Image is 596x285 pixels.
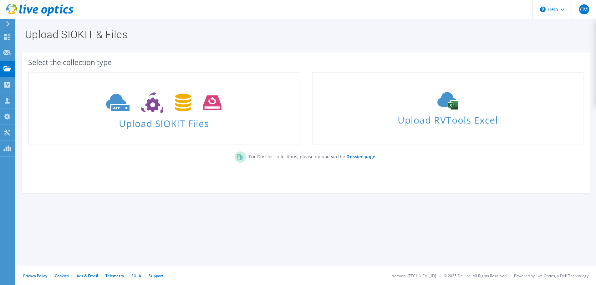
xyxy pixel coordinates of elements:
svg: \n [540,7,546,12]
li: © 2025 Dell Inc. All Rights Reserved [444,273,507,278]
span: Upload RVTools Excel [313,112,583,125]
a: Cookies [55,273,69,278]
a: Support [149,273,163,278]
a: Telemetry [105,273,124,278]
a: Upload SIOKIT Files [28,72,299,145]
a: Ads & Email [77,273,98,278]
h1: Upload SIOKIT & Files [25,29,583,40]
li: Version: [TECHNICAL_ID] [392,273,436,278]
a: Upload RVTools Excel [312,72,583,145]
div: Select the collection type [28,59,583,66]
span: CM [579,4,589,14]
a: EULA [131,273,141,278]
b: Dossier page. [346,154,377,160]
a: Dossier page. [345,154,377,160]
span: Upload SIOKIT Files [29,115,299,128]
a: Privacy Policy [23,273,47,278]
li: Powered by Live Optics, a Dell Technology [514,273,588,278]
p: For Dossier collections, please upload via the [246,151,377,160]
